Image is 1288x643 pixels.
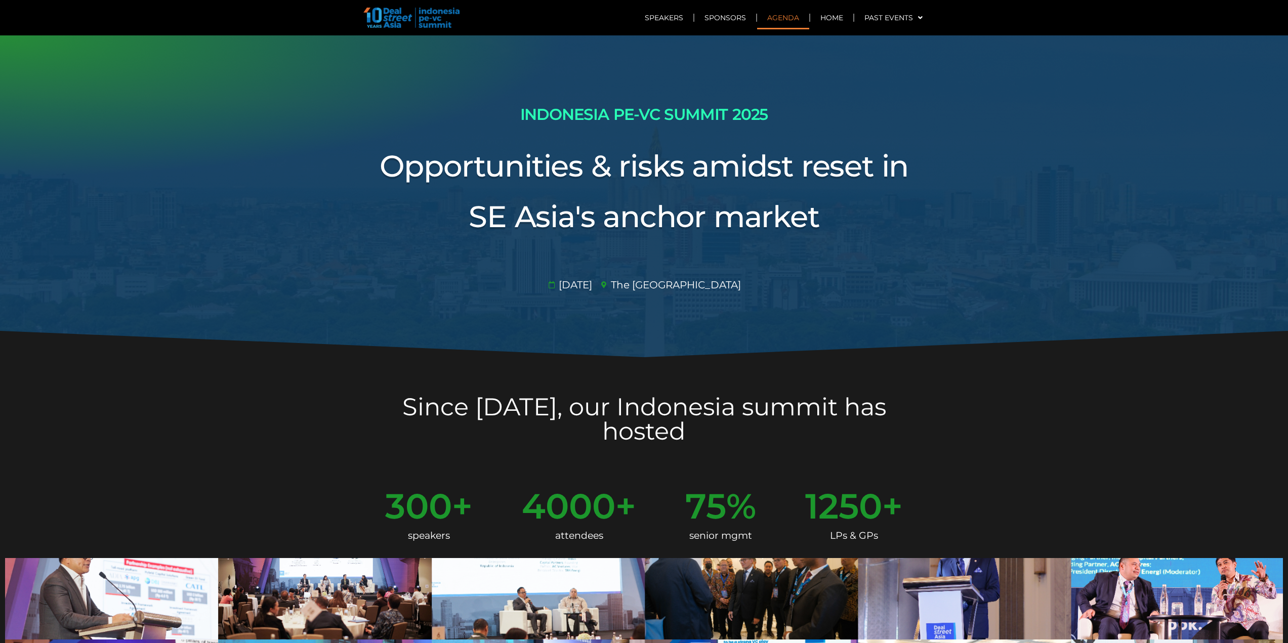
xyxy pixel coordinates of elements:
span: + [882,489,903,524]
a: Agenda [757,6,809,29]
span: [DATE]​ [556,277,592,292]
a: Sponsors [694,6,756,29]
div: speakers [385,524,473,548]
span: 300 [385,489,452,524]
div: attendees [522,524,636,548]
span: % [726,489,756,524]
h3: Opportunities & risks amidst reset in SE Asia's anchor market [361,141,928,242]
div: LPs & GPs [805,524,903,548]
span: 4000 [522,489,615,524]
a: Past Events [854,6,933,29]
h2: INDONESIA PE-VC SUMMIT 2025 [361,101,928,128]
div: senior mgmt [685,524,756,548]
a: Home [810,6,853,29]
span: + [615,489,636,524]
span: 1250 [805,489,882,524]
span: The [GEOGRAPHIC_DATA]​ [608,277,741,292]
span: 75 [685,489,726,524]
span: + [452,489,473,524]
a: Speakers [635,6,693,29]
h2: Since [DATE], our Indonesia summit has hosted [361,395,928,443]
